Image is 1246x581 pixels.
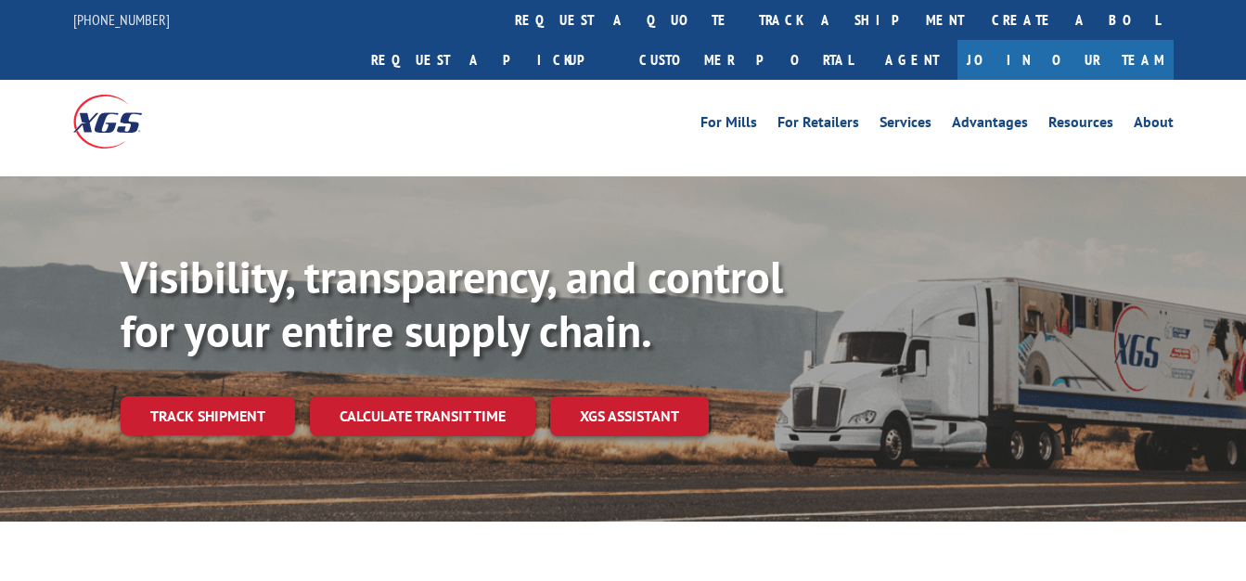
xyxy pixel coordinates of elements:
a: Customer Portal [625,40,867,80]
a: Services [880,115,931,136]
a: Track shipment [121,396,295,435]
a: Advantages [952,115,1028,136]
a: For Retailers [777,115,859,136]
b: Visibility, transparency, and control for your entire supply chain. [121,248,783,359]
a: Resources [1048,115,1113,136]
a: Join Our Team [957,40,1174,80]
a: For Mills [700,115,757,136]
a: About [1134,115,1174,136]
a: Calculate transit time [310,396,535,436]
a: Agent [867,40,957,80]
a: Request a pickup [357,40,625,80]
a: XGS ASSISTANT [550,396,709,436]
a: [PHONE_NUMBER] [73,10,170,29]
